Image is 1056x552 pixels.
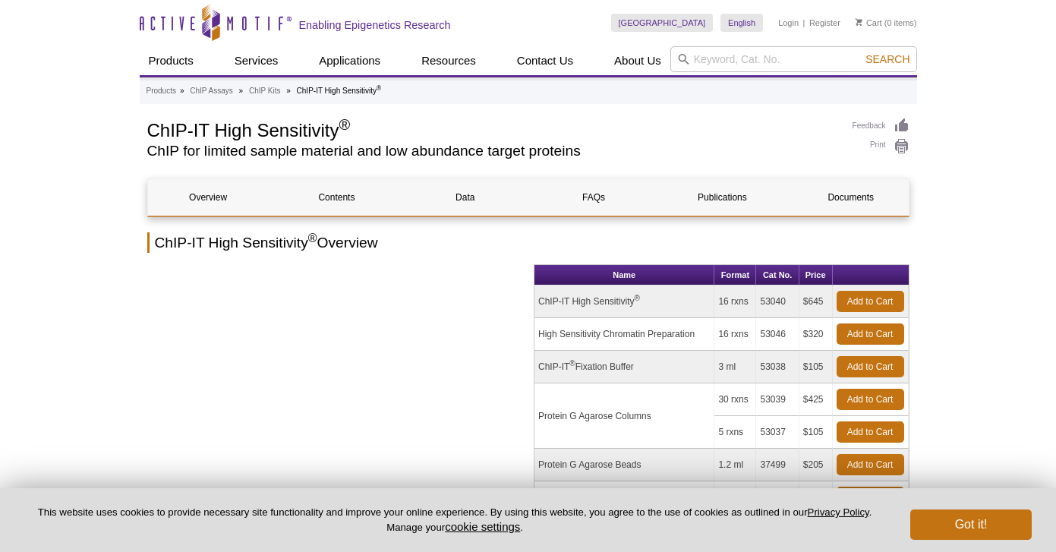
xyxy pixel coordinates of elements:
[534,265,714,285] th: Name
[856,14,917,32] li: (0 items)
[714,481,756,514] td: 35 ml
[799,318,833,351] td: $320
[799,416,833,449] td: $105
[856,18,862,26] img: Your Cart
[837,291,904,312] a: Add to Cart
[605,46,670,75] a: About Us
[190,84,233,98] a: ChIP Assays
[861,52,914,66] button: Search
[853,118,909,134] a: Feedback
[910,509,1032,540] button: Got it!
[412,46,485,75] a: Resources
[714,383,756,416] td: 30 rxns
[225,46,288,75] a: Services
[799,351,833,383] td: $105
[837,454,904,475] a: Add to Cart
[286,87,291,95] li: »
[756,481,799,514] td: 37515
[239,87,244,95] li: »
[297,87,382,95] li: ChIP-IT High Sensitivity
[714,285,756,318] td: 16 rxns
[534,285,714,318] td: ChIP-IT High Sensitivity
[756,351,799,383] td: 53038
[808,506,869,518] a: Privacy Policy
[837,389,904,410] a: Add to Cart
[299,18,451,32] h2: Enabling Epigenetics Research
[756,318,799,351] td: 53046
[635,294,640,302] sup: ®
[148,179,269,216] a: Overview
[837,421,904,443] a: Add to Cart
[803,14,805,32] li: |
[809,17,840,28] a: Register
[339,116,350,133] sup: ®
[714,416,756,449] td: 5 rxns
[756,449,799,481] td: 37499
[799,285,833,318] td: $645
[837,487,904,508] a: Add to Cart
[853,138,909,155] a: Print
[662,179,783,216] a: Publications
[445,520,520,533] button: cookie settings
[611,14,714,32] a: [GEOGRAPHIC_DATA]
[837,356,904,377] a: Add to Cart
[310,46,389,75] a: Applications
[756,383,799,416] td: 53039
[670,46,917,72] input: Keyword, Cat. No.
[508,46,582,75] a: Contact Us
[405,179,525,216] a: Data
[534,449,714,481] td: Protein G Agarose Beads
[308,232,317,244] sup: ®
[24,506,885,535] p: This website uses cookies to provide necessary site functionality and improve your online experie...
[799,449,833,481] td: $205
[837,323,904,345] a: Add to Cart
[276,179,397,216] a: Contents
[799,383,833,416] td: $425
[147,232,909,253] h2: ChIP-IT High Sensitivity Overview
[865,53,909,65] span: Search
[799,481,833,514] td: $135
[756,285,799,318] td: 53040
[714,449,756,481] td: 1.2 ml
[147,84,176,98] a: Products
[569,359,575,367] sup: ®
[534,351,714,383] td: ChIP-IT Fixation Buffer
[799,265,833,285] th: Price
[147,144,837,158] h2: ChIP for limited sample material and low abundance target proteins
[714,265,756,285] th: Format
[534,383,714,449] td: Protein G Agarose Columns
[249,84,281,98] a: ChIP Kits
[140,46,203,75] a: Products
[714,351,756,383] td: 3 ml
[534,481,714,514] td: TE, pH 8.0
[756,265,799,285] th: Cat No.
[720,14,763,32] a: English
[147,118,837,140] h1: ChIP-IT High Sensitivity
[856,17,882,28] a: Cart
[756,416,799,449] td: 53037
[377,84,381,92] sup: ®
[534,318,714,351] td: High Sensitivity Chromatin Preparation
[180,87,184,95] li: »
[714,318,756,351] td: 16 rxns
[533,179,654,216] a: FAQs
[778,17,799,28] a: Login
[790,179,911,216] a: Documents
